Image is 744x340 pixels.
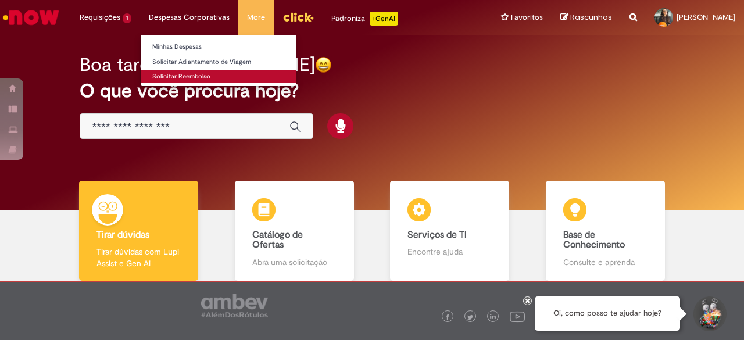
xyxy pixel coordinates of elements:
[331,12,398,26] div: Padroniza
[80,55,315,75] h2: Boa tarde, [PERSON_NAME]
[149,12,230,23] span: Despesas Corporativas
[80,12,120,23] span: Requisições
[140,35,296,87] ul: Despesas Corporativas
[467,314,473,320] img: logo_footer_twitter.png
[490,314,496,321] img: logo_footer_linkedin.png
[372,181,528,281] a: Serviços de TI Encontre ajuda
[247,12,265,23] span: More
[80,81,664,101] h2: O que você procura hoje?
[123,13,131,23] span: 1
[370,12,398,26] p: +GenAi
[560,12,612,23] a: Rascunhos
[1,6,61,29] img: ServiceNow
[535,296,680,331] div: Oi, como posso te ajudar hoje?
[141,56,296,69] a: Solicitar Adiantamento de Viagem
[252,256,337,268] p: Abra uma solicitação
[252,229,303,251] b: Catálogo de Ofertas
[201,294,268,317] img: logo_footer_ambev_rotulo_gray.png
[445,314,450,320] img: logo_footer_facebook.png
[282,8,314,26] img: click_logo_yellow_360x200.png
[563,229,625,251] b: Base de Conhecimento
[692,296,727,331] button: Iniciar Conversa de Suporte
[511,12,543,23] span: Favoritos
[61,181,217,281] a: Tirar dúvidas Tirar dúvidas com Lupi Assist e Gen Ai
[96,229,149,241] b: Tirar dúvidas
[563,256,648,268] p: Consulte e aprenda
[141,41,296,53] a: Minhas Despesas
[407,229,467,241] b: Serviços de TI
[141,70,296,83] a: Solicitar Reembolso
[217,181,373,281] a: Catálogo de Ofertas Abra uma solicitação
[570,12,612,23] span: Rascunhos
[315,56,332,73] img: happy-face.png
[96,246,181,269] p: Tirar dúvidas com Lupi Assist e Gen Ai
[510,309,525,324] img: logo_footer_youtube.png
[528,181,684,281] a: Base de Conhecimento Consulte e aprenda
[677,12,735,22] span: [PERSON_NAME]
[407,246,492,257] p: Encontre ajuda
